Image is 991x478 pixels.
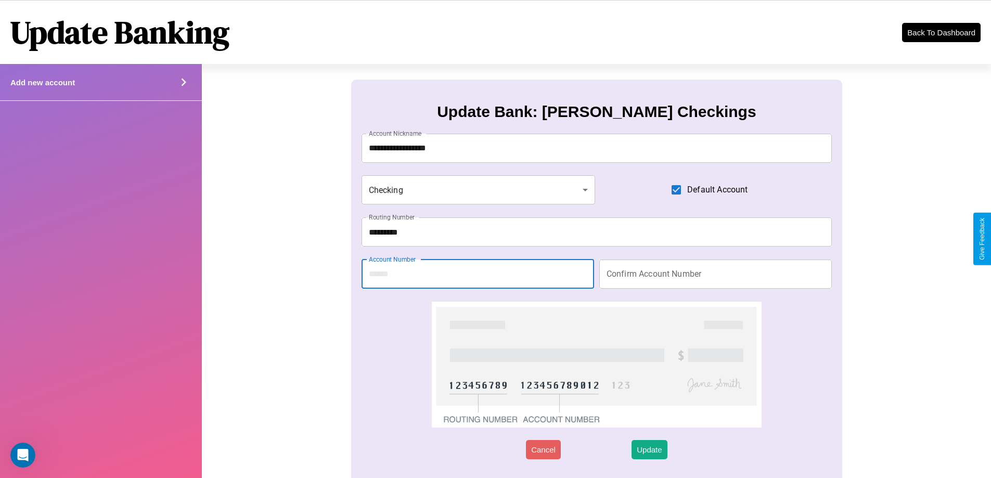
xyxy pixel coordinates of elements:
[526,440,561,459] button: Cancel
[902,23,981,42] button: Back To Dashboard
[10,443,35,468] iframe: Intercom live chat
[632,440,667,459] button: Update
[437,103,756,121] h3: Update Bank: [PERSON_NAME] Checkings
[10,78,75,87] h4: Add new account
[369,255,416,264] label: Account Number
[432,302,761,428] img: check
[979,218,986,260] div: Give Feedback
[687,184,748,196] span: Default Account
[10,11,229,54] h1: Update Banking
[369,213,415,222] label: Routing Number
[362,175,596,204] div: Checking
[369,129,422,138] label: Account Nickname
